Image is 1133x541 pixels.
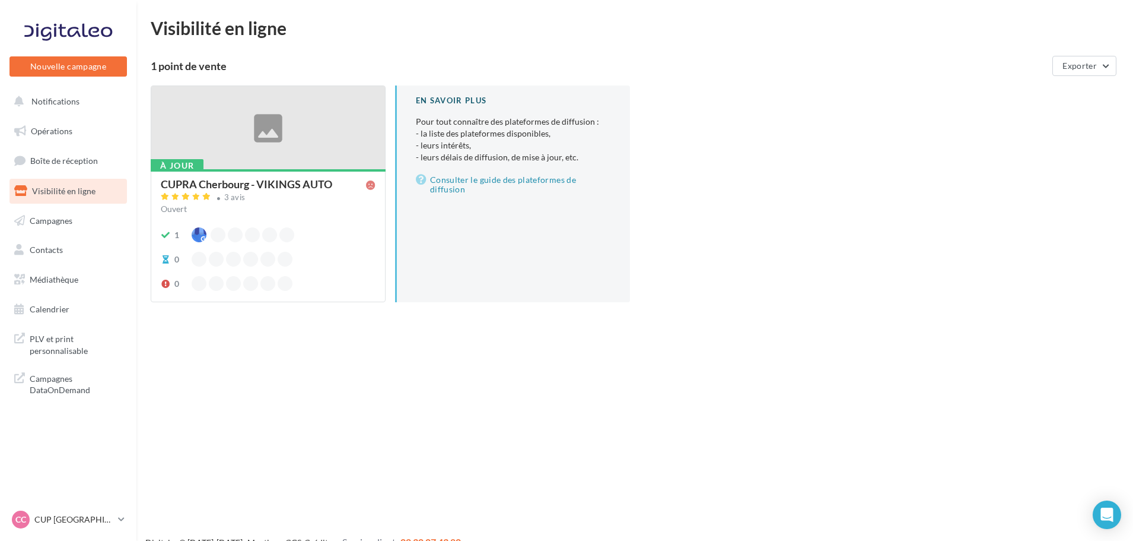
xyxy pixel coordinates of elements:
a: Contacts [7,238,129,262]
a: Campagnes [7,208,129,233]
div: 0 [174,254,179,265]
button: Notifications [7,89,125,114]
li: - la liste des plateformes disponibles, [416,128,611,140]
span: Notifications [31,96,79,106]
span: Médiathèque [30,274,78,284]
div: CUPRA Cherbourg - VIKINGS AUTO [161,179,332,189]
span: Calendrier [30,304,69,314]
span: Ouvert [161,204,187,214]
a: CC CUP [GEOGRAPHIC_DATA] [9,508,127,531]
li: - leurs délais de diffusion, de mise à jour, etc. [416,151,611,163]
span: Visibilité en ligne [32,186,96,196]
div: 1 [174,229,179,241]
p: Pour tout connaître des plateformes de diffusion : [416,116,611,163]
div: Visibilité en ligne [151,19,1119,37]
a: 3 avis [161,191,375,205]
a: Opérations [7,119,129,144]
span: Campagnes DataOnDemand [30,371,122,396]
div: Open Intercom Messenger [1093,501,1121,529]
div: 0 [174,278,179,290]
span: Contacts [30,245,63,255]
span: Boîte de réception [30,156,98,166]
div: À jour [151,159,203,172]
span: Exporter [1062,61,1097,71]
button: Nouvelle campagne [9,56,127,77]
a: Consulter le guide des plateformes de diffusion [416,173,611,197]
a: Campagnes DataOnDemand [7,366,129,401]
a: Médiathèque [7,267,129,292]
div: En savoir plus [416,95,611,106]
div: 3 avis [224,194,246,201]
span: Opérations [31,126,72,136]
li: - leurs intérêts, [416,140,611,151]
p: CUP [GEOGRAPHIC_DATA] [34,514,113,526]
span: CC [15,514,26,526]
span: Campagnes [30,215,72,225]
a: Visibilité en ligne [7,179,129,204]
div: 1 point de vente [151,61,1048,71]
a: PLV et print personnalisable [7,326,129,361]
span: PLV et print personnalisable [30,331,122,356]
a: Boîte de réception [7,148,129,173]
button: Exporter [1052,56,1116,76]
a: Calendrier [7,297,129,322]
